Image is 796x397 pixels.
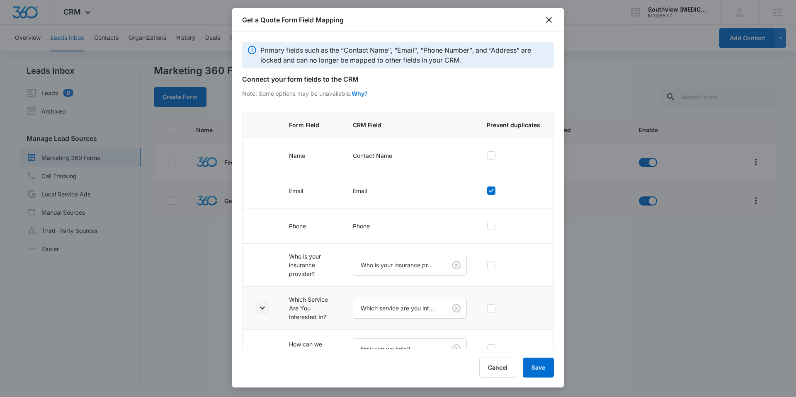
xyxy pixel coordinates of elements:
p: Note: Some options may be unavailable. [242,89,352,98]
td: Email [279,173,343,208]
button: Toggle Row Expanded [256,301,269,315]
span: Prevent duplicates [487,121,540,129]
td: Phone [279,208,343,244]
p: Contact Name [353,151,467,160]
td: How can we help? [279,330,343,368]
h6: Connect your form fields to the CRM [242,74,554,84]
p: Email [353,186,467,195]
span: CRM Field [353,121,467,129]
span: Form Field [289,121,333,129]
button: Clear [450,342,463,355]
button: Save [523,358,554,378]
td: Which Service Are You Interested In? [279,287,343,330]
span: Why? [352,89,368,104]
td: Name [279,138,343,173]
button: Clear [450,259,463,272]
p: Phone [353,222,467,230]
button: Cancel [479,358,516,378]
td: Who is your insurance provider? [279,244,343,287]
p: Primary fields such as the “Contact Name”, “Email”, “Phone Number”, and “Address” are locked and ... [260,45,549,65]
button: close [544,15,554,25]
button: Clear [450,302,463,315]
h1: Get a Quote Form Field Mapping [242,15,344,25]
